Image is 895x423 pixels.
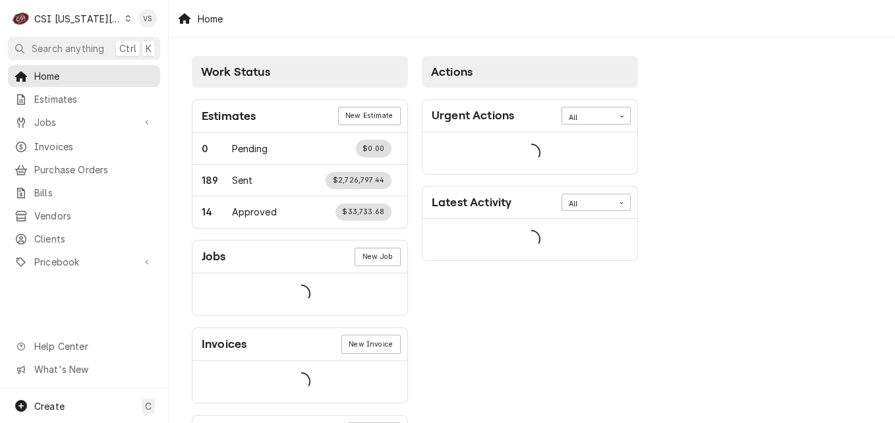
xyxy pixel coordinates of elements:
div: Card Column Content [422,88,638,261]
div: Work Status Count [202,173,232,187]
div: Card Header [192,328,407,361]
div: C [12,9,30,28]
div: Work Status Count [202,205,232,219]
div: Card Data [422,219,637,260]
span: Loading... [522,226,540,254]
a: Estimates [8,88,160,110]
div: Card Link Button [355,248,400,266]
div: Card Header [422,186,637,219]
a: New Job [355,248,400,266]
a: Go to Help Center [8,335,160,357]
a: Work Status [192,133,407,165]
div: Work Status Title [232,142,268,155]
span: Purchase Orders [34,163,154,177]
span: Loading... [292,368,310,396]
div: Work Status Supplemental Data [335,204,391,221]
a: Work Status [192,165,407,196]
div: Card Title [202,335,246,353]
div: CSI Kansas City's Avatar [12,9,30,28]
div: All [569,113,607,123]
span: C [145,399,152,413]
div: Card Data Filter Control [562,194,631,211]
div: Card: Urgent Actions [422,99,638,175]
a: Work Status [192,196,407,227]
a: New Invoice [341,335,401,353]
span: Estimates [34,92,154,106]
div: Card Title [202,107,256,125]
a: Invoices [8,136,160,157]
div: Card: Latest Activity [422,186,638,261]
span: Create [34,401,65,412]
a: Bills [8,182,160,204]
div: Work Status Supplemental Data [356,140,391,157]
div: Work Status Title [232,205,277,219]
span: Ctrl [119,42,136,55]
a: Go to Jobs [8,111,160,133]
span: Home [34,69,154,83]
a: Purchase Orders [8,159,160,181]
div: Card Header [422,100,637,132]
a: Vendors [8,205,160,227]
div: All [569,199,607,210]
span: Help Center [34,339,152,353]
span: What's New [34,362,152,376]
span: Bills [34,186,154,200]
div: Card: Invoices [192,327,408,403]
button: Search anythingCtrlK [8,37,160,60]
div: Card: Estimates [192,99,408,229]
div: Card Data [422,132,637,174]
div: Card Title [432,107,514,125]
span: Search anything [32,42,104,55]
div: Card Data [192,361,407,403]
a: Go to Pricebook [8,251,160,273]
div: Card: Jobs [192,240,408,316]
div: Card Title [432,194,511,211]
span: Clients [34,232,154,246]
div: Card Title [202,248,226,266]
div: CSI [US_STATE][GEOGRAPHIC_DATA] [34,12,121,26]
span: Loading... [522,139,540,167]
div: Card Data [192,133,407,228]
div: Card Data Filter Control [562,107,631,124]
span: Work Status [201,65,270,78]
div: Card Header [192,240,407,273]
a: Go to What's New [8,358,160,380]
span: Invoices [34,140,154,154]
div: VS [138,9,157,28]
a: New Estimate [338,107,401,125]
div: Card Header [192,100,407,133]
span: Pricebook [34,255,134,269]
div: Work Status Title [232,173,253,187]
div: Work Status Count [202,142,232,155]
div: Card Link Button [338,107,401,125]
div: Card Column Header [422,56,638,88]
span: Vendors [34,209,154,223]
span: Jobs [34,115,134,129]
div: Card Data [192,273,407,315]
a: Home [8,65,160,87]
div: Work Status Supplemental Data [326,172,391,189]
div: Card Column Header [192,56,408,88]
span: Actions [431,65,473,78]
span: Loading... [292,281,310,308]
div: Card Link Button [341,335,401,353]
span: K [146,42,152,55]
a: Clients [8,228,160,250]
div: Vicky Stuesse's Avatar [138,9,157,28]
